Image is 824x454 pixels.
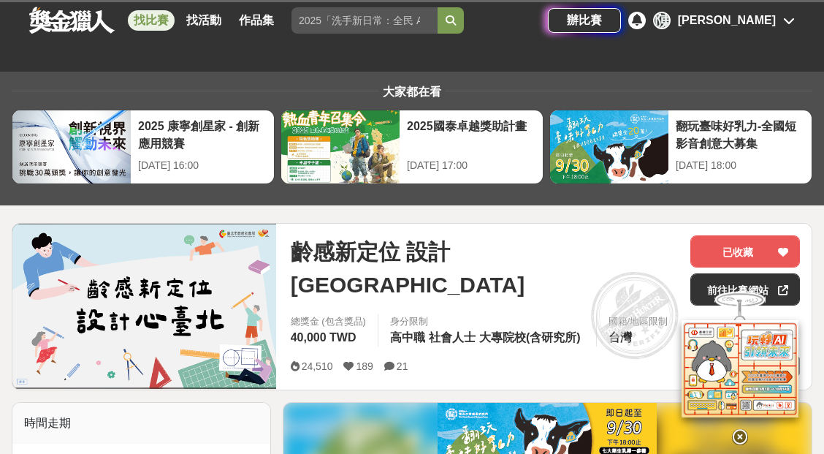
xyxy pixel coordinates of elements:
div: 2025 康寧創星家 - 創新應用競賽 [138,118,267,151]
span: 齡感新定位 設計[GEOGRAPHIC_DATA] [291,235,679,301]
div: [DATE] 17:00 [407,158,535,173]
img: d2146d9a-e6f6-4337-9592-8cefde37ba6b.png [682,320,798,417]
div: [DATE] 16:00 [138,158,267,173]
input: 2025「洗手新日常：全民 ALL IN」洗手歌全台徵選 [291,7,438,34]
a: 前往比賽網站 [690,273,800,306]
span: 40,000 TWD [291,331,356,344]
a: 2025國泰卓越獎助計畫[DATE] 17:00 [281,110,543,184]
img: Cover Image [12,224,276,387]
a: 找活動 [180,10,227,31]
span: 高中職 [390,331,425,344]
div: 翻玩臺味好乳力-全國短影音創意大募集 [676,118,804,151]
span: 大家都在看 [379,86,445,98]
a: 翻玩臺味好乳力-全國短影音創意大募集[DATE] 18:00 [549,110,812,184]
span: 大專院校(含研究所) [479,331,581,344]
div: 2025國泰卓越獎助計畫 [407,118,535,151]
div: [DATE] 18:00 [676,158,804,173]
button: 已收藏 [690,235,800,268]
a: 2025 康寧創星家 - 創新應用競賽[DATE] 16:00 [12,110,275,184]
div: 陳 [653,12,671,29]
div: 時間走期 [12,403,270,444]
div: 身分限制 [390,314,584,329]
a: 找比賽 [128,10,175,31]
span: 總獎金 (包含獎品) [291,314,366,329]
a: 作品集 [233,10,280,31]
span: 24,510 [302,360,333,372]
div: [PERSON_NAME] [678,12,776,29]
span: 21 [397,360,408,372]
span: 189 [356,360,373,372]
a: 辦比賽 [548,8,621,33]
span: 社會人士 [429,331,476,344]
